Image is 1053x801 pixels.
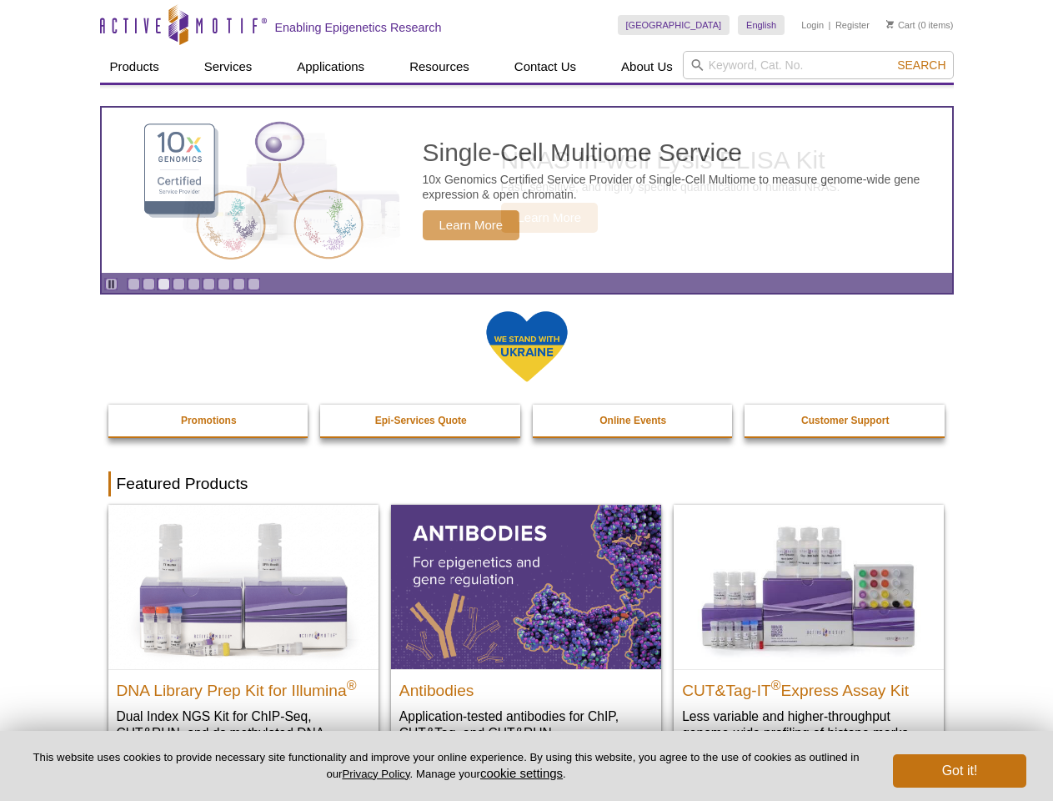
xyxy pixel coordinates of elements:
[674,505,944,758] a: CUT&Tag-IT® Express Assay Kit CUT&Tag-IT®Express Assay Kit Less variable and higher-throughput ge...
[320,405,522,436] a: Epi-Services Quote
[105,278,118,290] a: Toggle autoplay
[897,58,945,72] span: Search
[771,678,781,692] sup: ®
[188,278,200,290] a: Go to slide 5
[399,708,653,742] p: Application-tested antibodies for ChIP, CUT&Tag, and CUT&RUN.
[287,51,374,83] a: Applications
[886,15,954,35] li: (0 items)
[801,415,889,426] strong: Customer Support
[173,278,185,290] a: Go to slide 4
[158,278,170,290] a: Go to slide 3
[599,415,666,426] strong: Online Events
[128,114,379,267] img: Single-Cell Multiome Service
[143,278,155,290] a: Go to slide 2
[275,20,442,35] h2: Enabling Epigenetics Research
[485,310,569,384] img: We Stand With Ukraine
[342,768,409,780] a: Privacy Policy
[504,51,586,83] a: Contact Us
[423,140,944,165] h2: Single-Cell Multiome Service
[611,51,683,83] a: About Us
[745,405,946,436] a: Customer Support
[399,674,653,699] h2: Antibodies
[391,505,661,668] img: All Antibodies
[102,108,952,273] article: Single-Cell Multiome Service
[480,766,563,780] button: cookie settings
[181,415,237,426] strong: Promotions
[218,278,230,290] a: Go to slide 7
[108,405,310,436] a: Promotions
[108,471,945,496] h2: Featured Products
[674,505,944,668] img: CUT&Tag-IT® Express Assay Kit
[399,51,479,83] a: Resources
[194,51,263,83] a: Services
[893,754,1026,788] button: Got it!
[27,750,865,782] p: This website uses cookies to provide necessary site functionality and improve your online experie...
[423,210,520,240] span: Learn More
[738,15,785,35] a: English
[117,674,370,699] h2: DNA Library Prep Kit for Illumina
[683,51,954,79] input: Keyword, Cat. No.
[801,19,824,31] a: Login
[375,415,467,426] strong: Epi-Services Quote
[233,278,245,290] a: Go to slide 8
[886,19,915,31] a: Cart
[829,15,831,35] li: |
[886,20,894,28] img: Your Cart
[102,108,952,273] a: Single-Cell Multiome Service Single-Cell Multiome Service 10x Genomics Certified Service Provider...
[682,708,935,742] p: Less variable and higher-throughput genome-wide profiling of histone marks​.
[100,51,169,83] a: Products
[128,278,140,290] a: Go to slide 1
[835,19,870,31] a: Register
[533,405,735,436] a: Online Events
[892,58,950,73] button: Search
[203,278,215,290] a: Go to slide 6
[618,15,730,35] a: [GEOGRAPHIC_DATA]
[347,678,357,692] sup: ®
[682,674,935,699] h2: CUT&Tag-IT Express Assay Kit
[248,278,260,290] a: Go to slide 9
[391,505,661,758] a: All Antibodies Antibodies Application-tested antibodies for ChIP, CUT&Tag, and CUT&RUN.
[423,172,944,202] p: 10x Genomics Certified Service Provider of Single-Cell Multiome to measure genome-wide gene expre...
[117,708,370,758] p: Dual Index NGS Kit for ChIP-Seq, CUT&RUN, and ds methylated DNA assays.
[108,505,379,668] img: DNA Library Prep Kit for Illumina
[108,505,379,774] a: DNA Library Prep Kit for Illumina DNA Library Prep Kit for Illumina® Dual Index NGS Kit for ChIP-...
